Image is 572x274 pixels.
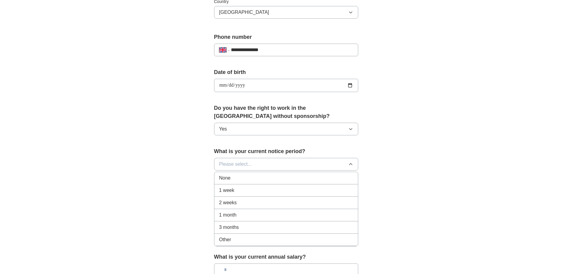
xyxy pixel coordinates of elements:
label: What is your current notice period? [214,147,358,155]
span: Please select... [219,161,252,168]
button: [GEOGRAPHIC_DATA] [214,6,358,19]
button: Please select... [214,158,358,171]
label: What is your current annual salary? [214,253,358,261]
span: Yes [219,125,227,133]
span: [GEOGRAPHIC_DATA] [219,9,269,16]
label: Do you have the right to work in the [GEOGRAPHIC_DATA] without sponsorship? [214,104,358,120]
span: 1 month [219,211,237,219]
label: Date of birth [214,68,358,76]
span: 2 weeks [219,199,237,206]
button: Yes [214,123,358,135]
span: Other [219,236,231,243]
span: None [219,174,231,182]
span: 1 week [219,187,235,194]
span: 3 months [219,224,239,231]
label: Phone number [214,33,358,41]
